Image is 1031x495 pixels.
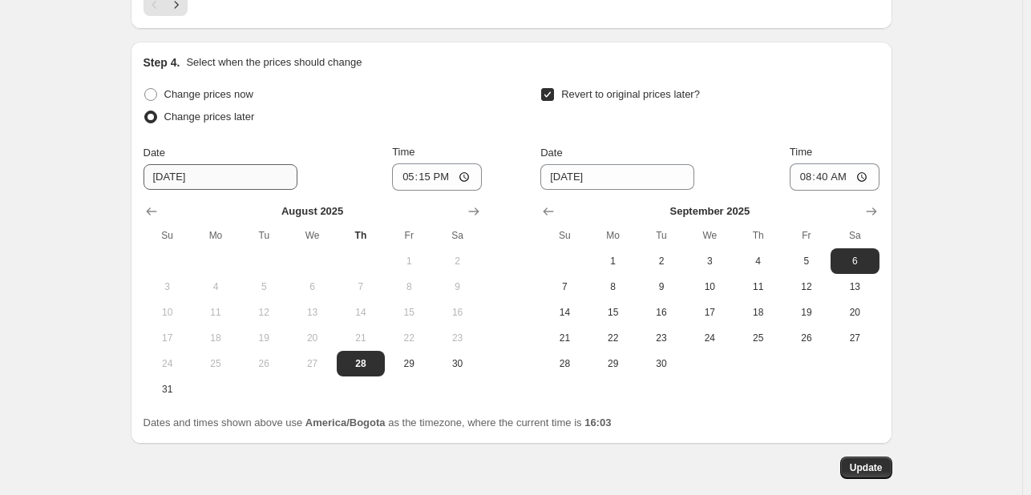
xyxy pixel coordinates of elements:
span: We [294,229,330,242]
button: Show next month, September 2025 [463,200,485,223]
button: Wednesday September 17 2025 [685,300,734,325]
th: Thursday [734,223,782,248]
button: Wednesday August 6 2025 [288,274,336,300]
span: 14 [343,306,378,319]
button: Monday September 8 2025 [589,274,637,300]
button: Sunday August 24 2025 [144,351,192,376]
span: 23 [439,332,475,344]
span: 14 [547,306,582,319]
span: We [692,229,727,242]
span: Sa [837,229,872,242]
span: 6 [294,280,330,293]
button: Tuesday September 30 2025 [637,351,685,376]
input: 12:00 [790,163,879,191]
th: Wednesday [685,223,734,248]
span: 16 [644,306,679,319]
button: Friday September 26 2025 [782,325,831,351]
span: 4 [740,255,775,268]
span: 15 [596,306,631,319]
input: 8/28/2025 [540,164,694,190]
span: 3 [692,255,727,268]
input: 12:00 [392,163,482,191]
th: Sunday [540,223,588,248]
span: Time [392,146,414,158]
span: Tu [644,229,679,242]
button: Monday September 29 2025 [589,351,637,376]
button: Monday August 4 2025 [192,274,240,300]
button: Wednesday August 20 2025 [288,325,336,351]
th: Thursday [337,223,385,248]
span: 7 [547,280,582,293]
button: Thursday September 11 2025 [734,274,782,300]
button: Thursday August 7 2025 [337,274,385,300]
span: Su [150,229,185,242]
span: 13 [837,280,872,293]
button: Wednesday August 13 2025 [288,300,336,325]
span: 2 [644,255,679,268]
span: 8 [391,280,427,293]
button: Monday September 15 2025 [589,300,637,325]
button: Saturday August 23 2025 [433,325,481,351]
span: Su [547,229,582,242]
button: Tuesday August 5 2025 [240,274,288,300]
span: 7 [343,280,378,293]
button: Today Thursday August 28 2025 [337,351,385,376]
span: 19 [789,306,824,319]
span: Revert to original prices later? [561,88,700,100]
button: Saturday September 6 2025 [831,248,879,274]
button: Friday September 5 2025 [782,248,831,274]
span: 25 [198,357,233,370]
span: Time [790,146,812,158]
button: Tuesday September 9 2025 [637,274,685,300]
span: 18 [740,306,775,319]
th: Friday [385,223,433,248]
span: 28 [547,357,582,370]
button: Saturday August 30 2025 [433,351,481,376]
span: 20 [837,306,872,319]
span: Mo [198,229,233,242]
button: Sunday August 31 2025 [144,376,192,402]
button: Wednesday September 24 2025 [685,325,734,351]
span: Th [740,229,775,242]
button: Sunday August 17 2025 [144,325,192,351]
span: 24 [150,357,185,370]
span: 24 [692,332,727,344]
span: 9 [644,280,679,293]
th: Friday [782,223,831,248]
button: Sunday September 21 2025 [540,325,588,351]
span: 18 [198,332,233,344]
button: Monday August 18 2025 [192,325,240,351]
span: 1 [391,255,427,268]
button: Saturday August 16 2025 [433,300,481,325]
button: Saturday August 2 2025 [433,248,481,274]
button: Friday August 8 2025 [385,274,433,300]
span: 27 [837,332,872,344]
button: Monday August 11 2025 [192,300,240,325]
button: Show previous month, August 2025 [537,200,560,223]
span: 26 [789,332,824,344]
span: 21 [547,332,582,344]
button: Tuesday August 26 2025 [240,351,288,376]
button: Friday August 29 2025 [385,351,433,376]
p: Select when the prices should change [186,54,362,70]
span: Change prices later [164,111,255,123]
span: 16 [439,306,475,319]
button: Tuesday August 12 2025 [240,300,288,325]
span: 25 [740,332,775,344]
span: 5 [789,255,824,268]
span: 29 [391,357,427,370]
button: Show next month, October 2025 [860,200,883,223]
button: Update [840,457,892,479]
button: Thursday September 4 2025 [734,248,782,274]
span: 22 [391,332,427,344]
span: Fr [391,229,427,242]
b: America/Bogota [305,417,386,429]
span: 15 [391,306,427,319]
span: 11 [740,280,775,293]
h2: Step 4. [144,54,180,70]
span: 31 [150,383,185,396]
span: 30 [644,357,679,370]
button: Show previous month, July 2025 [140,200,163,223]
span: Sa [439,229,475,242]
th: Saturday [831,223,879,248]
